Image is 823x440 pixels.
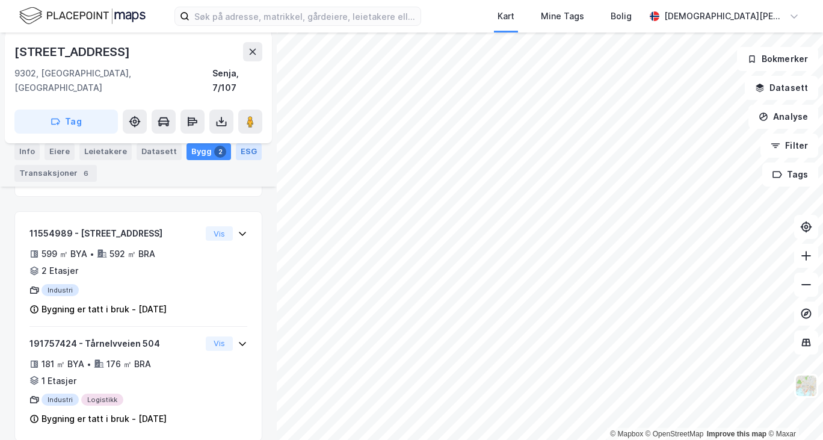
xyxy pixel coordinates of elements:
[90,249,94,259] div: •
[611,9,632,23] div: Bolig
[763,382,823,440] iframe: Chat Widget
[137,143,182,160] div: Datasett
[80,167,92,179] div: 6
[14,66,212,95] div: 9302, [GEOGRAPHIC_DATA], [GEOGRAPHIC_DATA]
[45,143,75,160] div: Eiere
[664,9,784,23] div: [DEMOGRAPHIC_DATA][PERSON_NAME]
[42,357,84,371] div: 181 ㎡ BYA
[214,146,226,158] div: 2
[748,105,818,129] button: Analyse
[610,430,643,438] a: Mapbox
[14,110,118,134] button: Tag
[42,247,87,261] div: 599 ㎡ BYA
[763,382,823,440] div: Kontrollprogram for chat
[42,264,78,278] div: 2 Etasjer
[14,143,40,160] div: Info
[760,134,818,158] button: Filter
[29,336,201,351] div: 191757424 - Tårnelvveien 504
[498,9,514,23] div: Kart
[106,357,151,371] div: 176 ㎡ BRA
[541,9,584,23] div: Mine Tags
[190,7,421,25] input: Søk på adresse, matrikkel, gårdeiere, leietakere eller personer
[795,374,818,397] img: Z
[42,374,76,388] div: 1 Etasjer
[79,143,132,160] div: Leietakere
[29,226,201,241] div: 11554989 - [STREET_ADDRESS]
[87,359,91,369] div: •
[42,302,167,317] div: Bygning er tatt i bruk - [DATE]
[737,47,818,71] button: Bokmerker
[14,42,132,61] div: [STREET_ADDRESS]
[212,66,262,95] div: Senja, 7/107
[206,226,233,241] button: Vis
[14,165,97,182] div: Transaksjoner
[206,336,233,351] button: Vis
[109,247,155,261] div: 592 ㎡ BRA
[707,430,766,438] a: Improve this map
[236,143,262,160] div: ESG
[762,163,818,187] button: Tags
[186,143,231,160] div: Bygg
[745,76,818,100] button: Datasett
[646,430,704,438] a: OpenStreetMap
[19,5,146,26] img: logo.f888ab2527a4732fd821a326f86c7f29.svg
[42,412,167,426] div: Bygning er tatt i bruk - [DATE]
